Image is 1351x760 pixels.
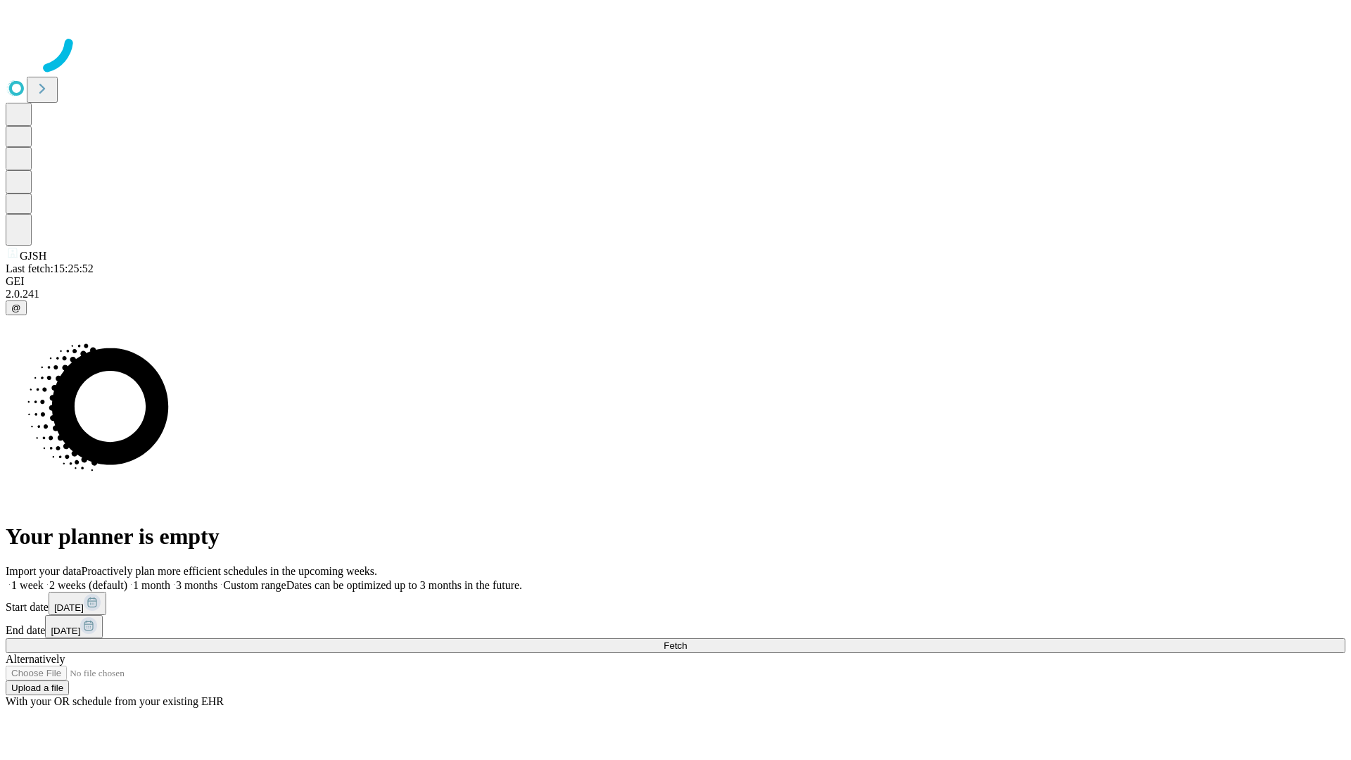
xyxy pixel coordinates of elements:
[6,262,94,274] span: Last fetch: 15:25:52
[286,579,522,591] span: Dates can be optimized up to 3 months in the future.
[133,579,170,591] span: 1 month
[49,592,106,615] button: [DATE]
[11,303,21,313] span: @
[11,579,44,591] span: 1 week
[6,615,1345,638] div: End date
[82,565,377,577] span: Proactively plan more efficient schedules in the upcoming weeks.
[6,695,224,707] span: With your OR schedule from your existing EHR
[6,653,65,665] span: Alternatively
[6,288,1345,300] div: 2.0.241
[49,579,127,591] span: 2 weeks (default)
[6,638,1345,653] button: Fetch
[6,592,1345,615] div: Start date
[54,602,84,613] span: [DATE]
[20,250,46,262] span: GJSH
[176,579,217,591] span: 3 months
[6,680,69,695] button: Upload a file
[51,626,80,636] span: [DATE]
[6,275,1345,288] div: GEI
[6,300,27,315] button: @
[6,565,82,577] span: Import your data
[45,615,103,638] button: [DATE]
[223,579,286,591] span: Custom range
[664,640,687,651] span: Fetch
[6,524,1345,550] h1: Your planner is empty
